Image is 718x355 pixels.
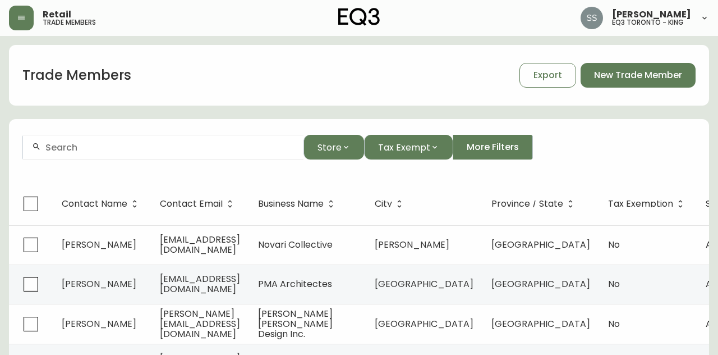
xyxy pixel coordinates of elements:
[258,199,338,209] span: Business Name
[375,199,407,209] span: City
[581,63,696,88] button: New Trade Member
[22,66,131,85] h1: Trade Members
[491,317,590,330] span: [GEOGRAPHIC_DATA]
[608,238,620,251] span: No
[581,7,603,29] img: f1b6f2cda6f3b51f95337c5892ce6799
[453,135,533,160] button: More Filters
[62,199,142,209] span: Contact Name
[519,63,576,88] button: Export
[258,277,332,290] span: PMA Architectes
[375,277,473,290] span: [GEOGRAPHIC_DATA]
[160,233,240,256] span: [EMAIL_ADDRESS][DOMAIN_NAME]
[612,10,691,19] span: [PERSON_NAME]
[608,317,620,330] span: No
[378,140,430,154] span: Tax Exempt
[594,69,682,81] span: New Trade Member
[62,238,136,251] span: [PERSON_NAME]
[303,135,364,160] button: Store
[375,317,473,330] span: [GEOGRAPHIC_DATA]
[160,199,237,209] span: Contact Email
[258,307,333,340] span: [PERSON_NAME] [PERSON_NAME] Design Inc.
[608,201,673,207] span: Tax Exemption
[467,141,519,153] span: More Filters
[258,238,333,251] span: Novari Collective
[62,201,127,207] span: Contact Name
[608,199,688,209] span: Tax Exemption
[533,69,562,81] span: Export
[338,8,380,26] img: logo
[258,201,324,207] span: Business Name
[160,201,223,207] span: Contact Email
[491,199,578,209] span: Province / State
[43,10,71,19] span: Retail
[317,140,342,154] span: Store
[375,201,392,207] span: City
[375,238,449,251] span: [PERSON_NAME]
[491,277,590,290] span: [GEOGRAPHIC_DATA]
[43,19,96,26] h5: trade members
[45,142,294,153] input: Search
[491,238,590,251] span: [GEOGRAPHIC_DATA]
[364,135,453,160] button: Tax Exempt
[612,19,684,26] h5: eq3 toronto - king
[160,307,240,340] span: [PERSON_NAME][EMAIL_ADDRESS][DOMAIN_NAME]
[62,277,136,290] span: [PERSON_NAME]
[160,272,240,295] span: [EMAIL_ADDRESS][DOMAIN_NAME]
[491,201,563,207] span: Province / State
[62,317,136,330] span: [PERSON_NAME]
[608,277,620,290] span: No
